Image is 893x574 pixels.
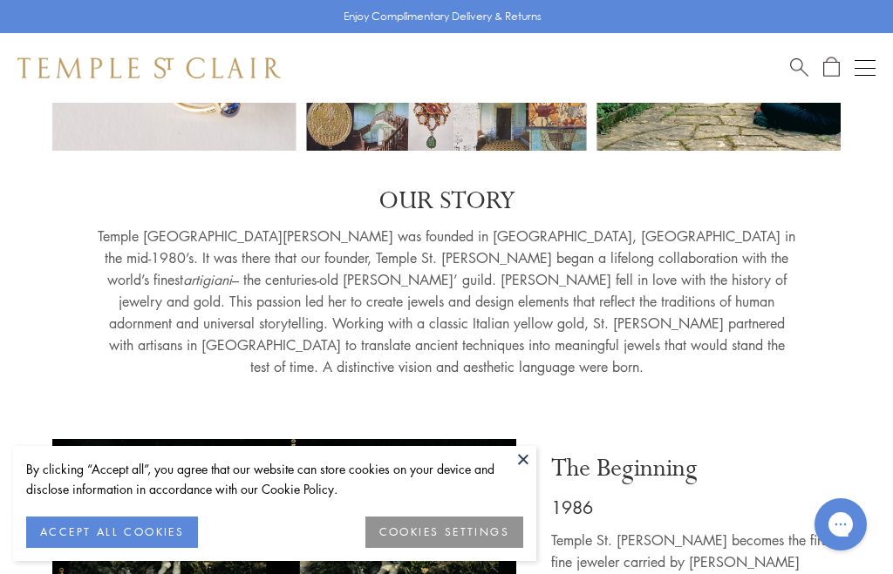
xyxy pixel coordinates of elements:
p: Temple [GEOGRAPHIC_DATA][PERSON_NAME] was founded in [GEOGRAPHIC_DATA], [GEOGRAPHIC_DATA] in the ... [98,226,795,378]
a: Open Shopping Bag [823,57,840,78]
img: Temple St. Clair [17,57,281,78]
p: OUR STORY [98,186,795,217]
a: Search [790,57,808,78]
p: 1986 [551,493,841,521]
button: ACCEPT ALL COOKIES [26,517,198,548]
em: artigiani [183,270,232,289]
div: By clicking “Accept all”, you agree that our website can store cookies on your device and disclos... [26,459,523,499]
p: Enjoy Complimentary Delivery & Returns [344,8,542,25]
button: COOKIES SETTINGS [365,517,523,548]
p: The Beginning [551,453,841,484]
iframe: Gorgias live chat messenger [806,492,876,557]
button: Open navigation [855,57,876,78]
